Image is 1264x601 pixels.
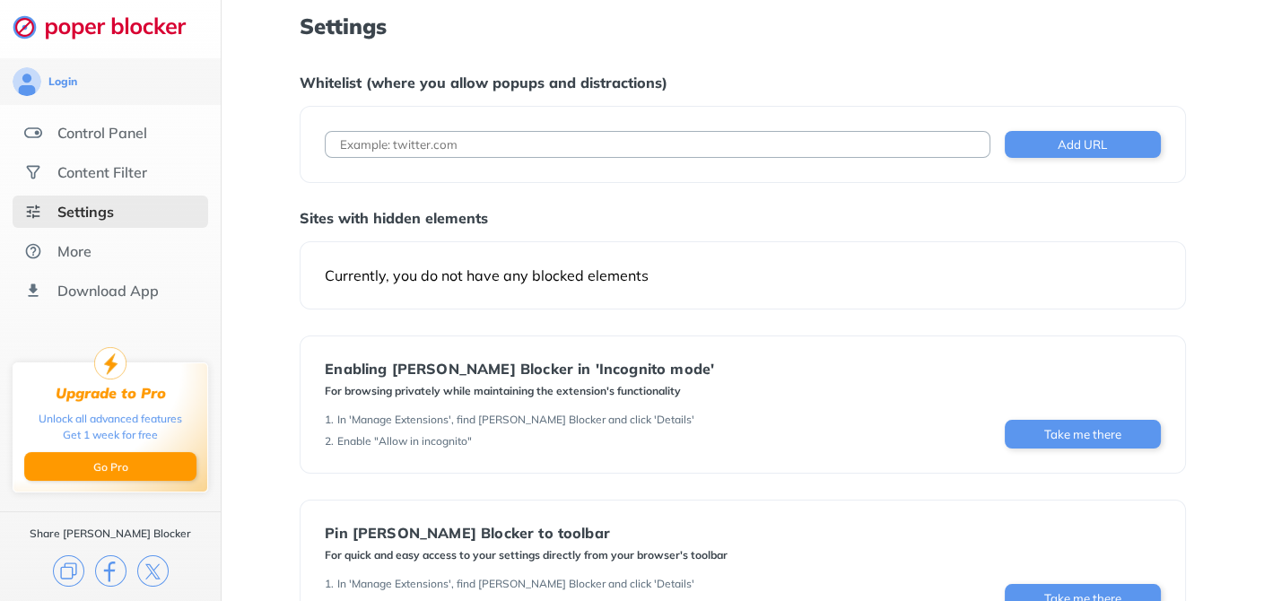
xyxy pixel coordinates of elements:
img: upgrade-to-pro.svg [94,347,126,379]
div: Pin [PERSON_NAME] Blocker to toolbar [325,525,728,541]
img: logo-webpage.svg [13,14,205,39]
div: For quick and easy access to your settings directly from your browser's toolbar [325,548,728,562]
div: Sites with hidden elements [300,209,1186,227]
img: social.svg [24,163,42,181]
button: Go Pro [24,452,196,481]
div: Download App [57,282,159,300]
div: 2 . [325,434,334,449]
img: facebook.svg [95,555,126,587]
button: Take me there [1005,420,1161,449]
div: Upgrade to Pro [56,385,166,402]
div: Control Panel [57,124,147,142]
img: download-app.svg [24,282,42,300]
img: settings-selected.svg [24,203,42,221]
div: 1 . [325,577,334,591]
div: In 'Manage Extensions', find [PERSON_NAME] Blocker and click 'Details' [337,413,694,427]
div: Currently, you do not have any blocked elements [325,266,1161,284]
img: x.svg [137,555,169,587]
div: Unlock all advanced features [39,411,182,427]
div: Share [PERSON_NAME] Blocker [30,527,191,541]
div: In 'Manage Extensions', find [PERSON_NAME] Blocker and click 'Details' [337,577,694,591]
img: features.svg [24,124,42,142]
div: More [57,242,92,260]
div: For browsing privately while maintaining the extension's functionality [325,384,714,398]
div: Login [48,74,77,89]
div: Get 1 week for free [63,427,158,443]
div: 1 . [325,413,334,427]
div: Content Filter [57,163,147,181]
div: Whitelist (where you allow popups and distractions) [300,74,1186,91]
div: Settings [57,203,114,221]
input: Example: twitter.com [325,131,990,158]
img: copy.svg [53,555,84,587]
img: avatar.svg [13,67,41,96]
img: about.svg [24,242,42,260]
button: Add URL [1005,131,1161,158]
div: Enabling [PERSON_NAME] Blocker in 'Incognito mode' [325,361,714,377]
h1: Settings [300,14,1186,38]
div: Enable "Allow in incognito" [337,434,472,449]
